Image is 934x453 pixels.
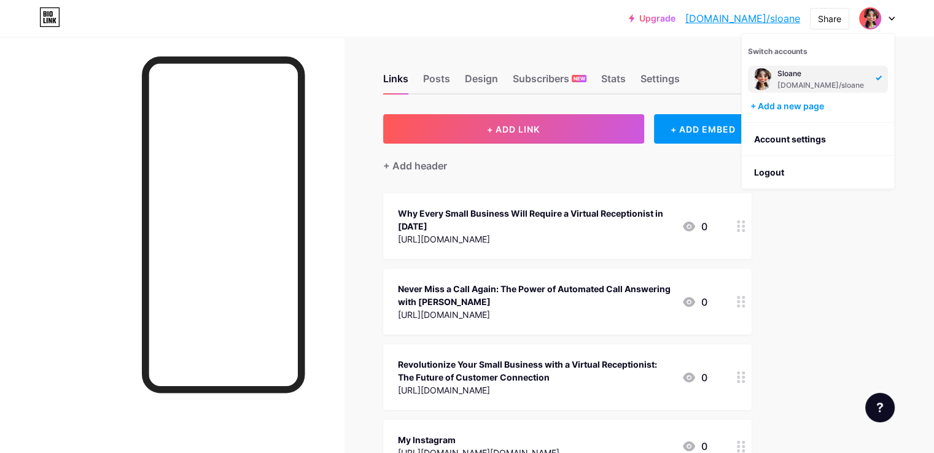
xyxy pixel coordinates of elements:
[383,71,408,93] div: Links
[629,14,675,23] a: Upgrade
[574,75,585,82] span: NEW
[742,156,894,189] li: Logout
[682,219,707,234] div: 0
[601,71,626,93] div: Stats
[682,370,707,385] div: 0
[383,114,644,144] button: + ADD LINK
[640,71,680,93] div: Settings
[748,47,808,56] span: Switch accounts
[398,384,672,397] div: [URL][DOMAIN_NAME]
[423,71,450,93] div: Posts
[465,71,498,93] div: Design
[398,207,672,233] div: Why Every Small Business Will Require a Virtual Receptionist in [DATE]
[777,69,868,79] div: Sloane
[383,158,447,173] div: + Add header
[750,68,772,90] img: sloane
[398,433,559,446] div: My Instagram
[777,80,868,90] div: [DOMAIN_NAME]/sloane
[860,9,880,28] img: sloane
[398,233,672,246] div: [URL][DOMAIN_NAME]
[513,71,586,93] div: Subscribers
[682,295,707,309] div: 0
[487,124,540,134] span: + ADD LINK
[398,308,672,321] div: [URL][DOMAIN_NAME]
[398,282,672,308] div: Never Miss a Call Again: The Power of Automated Call Answering with [PERSON_NAME]
[750,100,888,112] div: + Add a new page
[742,123,894,156] a: Account settings
[818,12,841,25] div: Share
[685,11,800,26] a: [DOMAIN_NAME]/sloane
[398,358,672,384] div: Revolutionize Your Small Business with a Virtual Receptionist: The Future of Customer Connection
[654,114,752,144] div: + ADD EMBED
